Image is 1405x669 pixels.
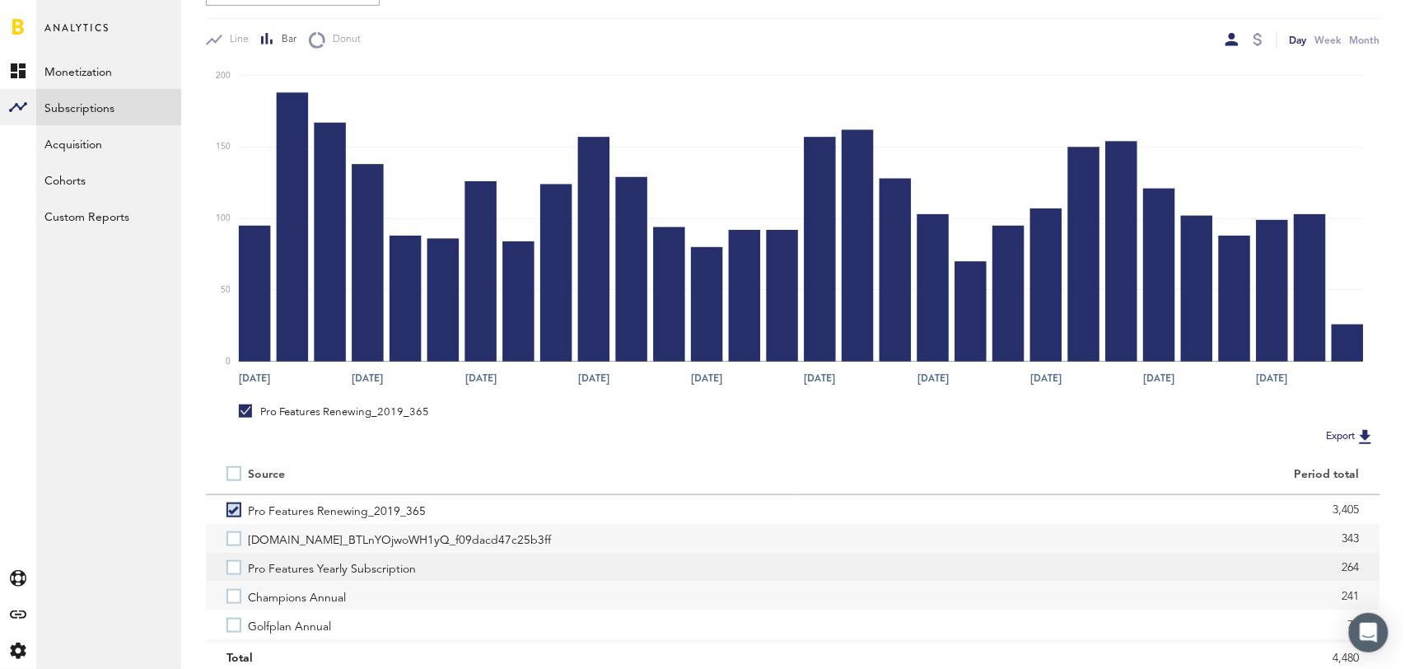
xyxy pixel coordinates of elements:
button: Export [1322,426,1380,447]
text: [DATE] [805,372,836,386]
a: Acquisition [36,125,181,161]
span: Classic Annual [248,639,322,668]
div: 70 [814,613,1360,638]
a: Subscriptions [36,89,181,125]
div: Day [1290,31,1307,49]
text: 0 [226,358,231,366]
span: Pro Features Renewing_2019_365 [248,495,426,524]
div: 48 [814,642,1360,667]
div: 264 [814,555,1360,580]
span: [DOMAIN_NAME]_BTLnYOjwoWH1yQ_f09dacd47c25b3ff [248,524,551,553]
span: Bar [274,33,296,47]
text: [DATE] [578,372,609,386]
text: [DATE] [1144,372,1175,386]
a: Cohorts [36,161,181,198]
span: Golfplan Annual [248,611,331,639]
span: Champions Annual [248,582,346,611]
span: Pro Features Yearly Subscription [248,553,416,582]
text: 150 [216,143,231,152]
span: Line [222,33,249,47]
div: Month [1350,31,1380,49]
a: Monetization [36,53,181,89]
a: Custom Reports [36,198,181,234]
text: 50 [221,286,231,294]
span: Support [35,12,94,26]
div: Source [248,468,285,482]
text: [DATE] [465,372,497,386]
text: 200 [216,72,231,80]
img: Export [1356,427,1375,447]
text: [DATE] [691,372,722,386]
text: [DATE] [352,372,384,386]
div: Open Intercom Messenger [1349,613,1389,653]
span: Analytics [44,18,110,53]
text: [DATE] [239,372,270,386]
text: 100 [216,215,231,223]
text: [DATE] [1257,372,1288,386]
div: Period total [814,468,1360,482]
div: 3,405 [814,498,1360,522]
text: [DATE] [1030,372,1062,386]
div: Week [1315,31,1342,49]
text: [DATE] [917,372,949,386]
div: Pro Features Renewing_2019_365 [239,405,429,419]
div: 241 [814,584,1360,609]
div: 343 [814,526,1360,551]
span: Donut [325,33,361,47]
